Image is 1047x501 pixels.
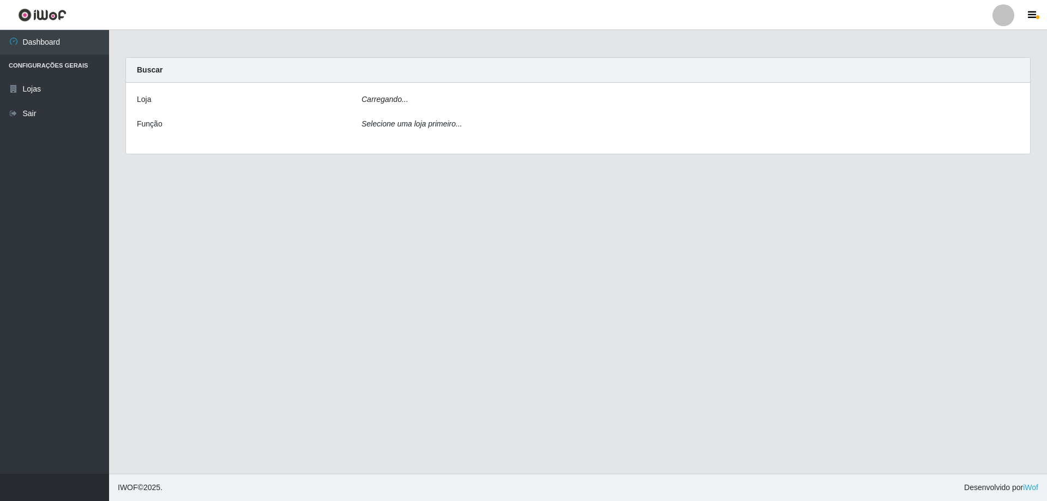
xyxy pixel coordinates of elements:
i: Carregando... [362,95,408,104]
span: IWOF [118,483,138,492]
span: Desenvolvido por [964,482,1038,493]
i: Selecione uma loja primeiro... [362,119,462,128]
img: CoreUI Logo [18,8,67,22]
label: Função [137,118,163,130]
span: © 2025 . [118,482,163,493]
label: Loja [137,94,151,105]
a: iWof [1023,483,1038,492]
strong: Buscar [137,65,163,74]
